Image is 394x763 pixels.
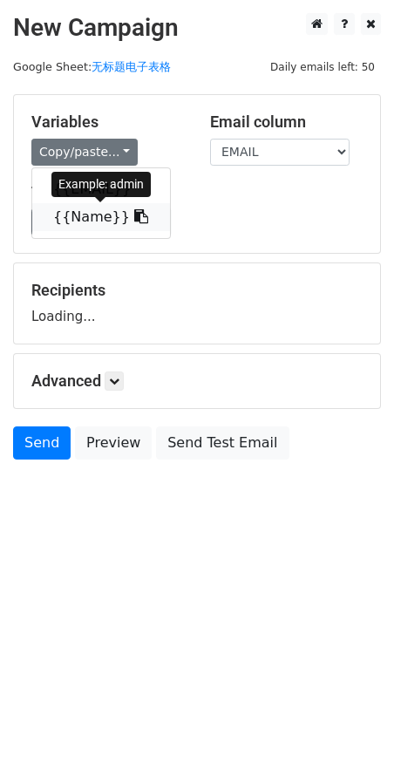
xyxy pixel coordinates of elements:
[92,60,171,73] a: 无标题电子表格
[31,371,363,391] h5: Advanced
[13,13,381,43] h2: New Campaign
[51,172,151,197] div: Example: admin
[210,112,363,132] h5: Email column
[156,426,289,460] a: Send Test Email
[13,426,71,460] a: Send
[31,139,138,166] a: Copy/paste...
[31,281,363,300] h5: Recipients
[31,281,363,326] div: Loading...
[75,426,152,460] a: Preview
[31,112,184,132] h5: Variables
[264,60,381,73] a: Daily emails left: 50
[264,58,381,77] span: Daily emails left: 50
[13,60,171,73] small: Google Sheet:
[32,175,170,203] a: {{EMAIL}}
[32,203,170,231] a: {{Name}}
